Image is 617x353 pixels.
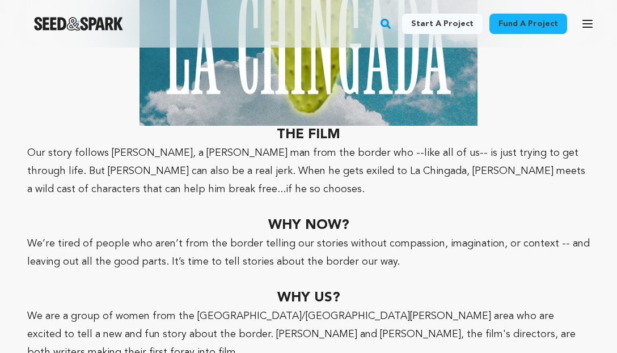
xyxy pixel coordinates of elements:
img: Seed&Spark Logo Dark Mode [34,17,123,31]
p: Our story follows [PERSON_NAME], a [PERSON_NAME] man from the border who --like all of us-- is ju... [27,144,590,198]
a: Fund a project [489,14,567,34]
strong: WHY NOW? [268,219,349,232]
a: Seed&Spark Homepage [34,17,123,31]
p: We’re tired of people who aren’t from the border telling our stories without compassion, imaginat... [27,235,590,271]
a: Start a project [402,14,483,34]
h2: WHY US? [27,289,590,307]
